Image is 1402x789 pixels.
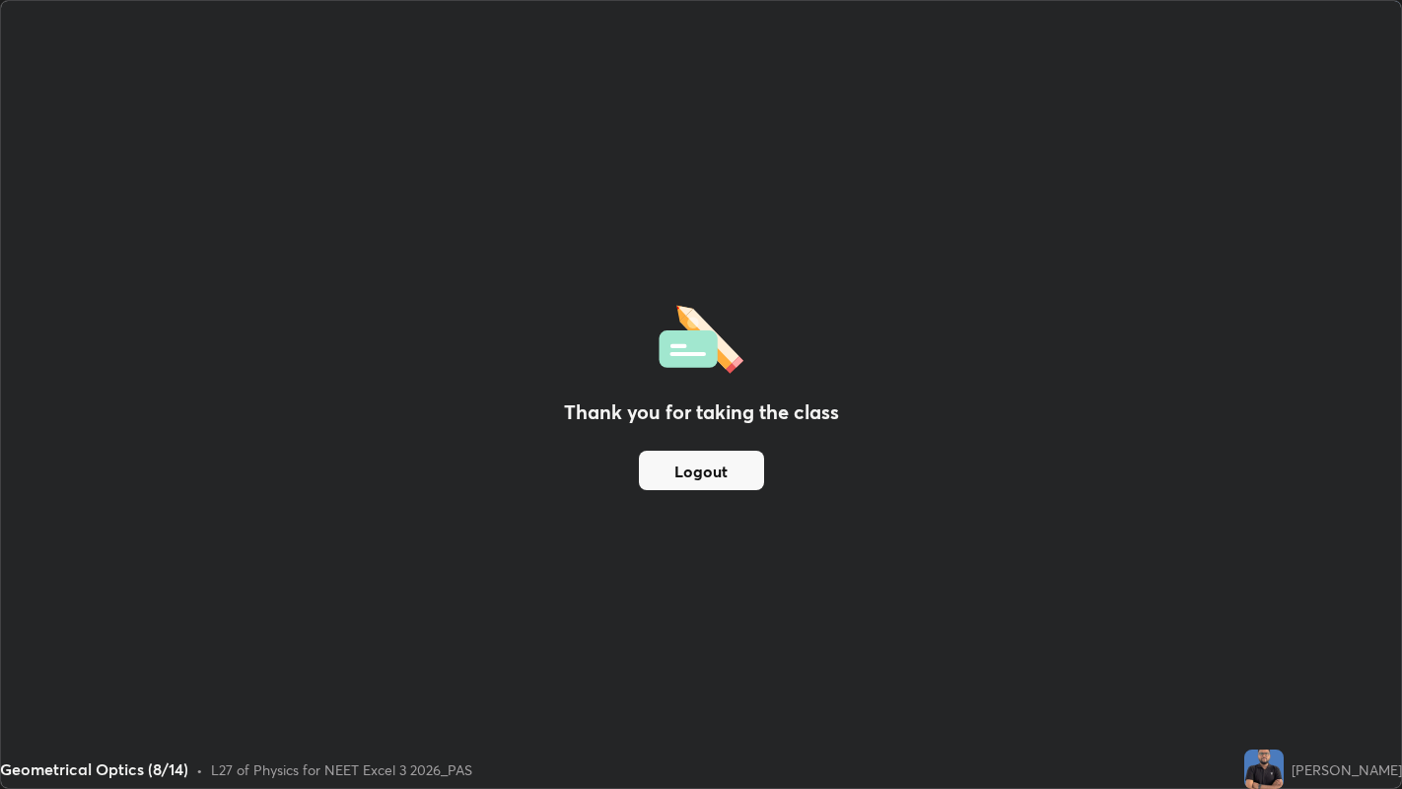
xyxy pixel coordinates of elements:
[639,451,764,490] button: Logout
[1244,750,1284,789] img: 515d0b2924f94124867c2b820f502d57.jpg
[211,759,472,780] div: L27 of Physics for NEET Excel 3 2026_PAS
[196,759,203,780] div: •
[1292,759,1402,780] div: [PERSON_NAME]
[564,397,839,427] h2: Thank you for taking the class
[659,299,743,374] img: offlineFeedback.1438e8b3.svg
